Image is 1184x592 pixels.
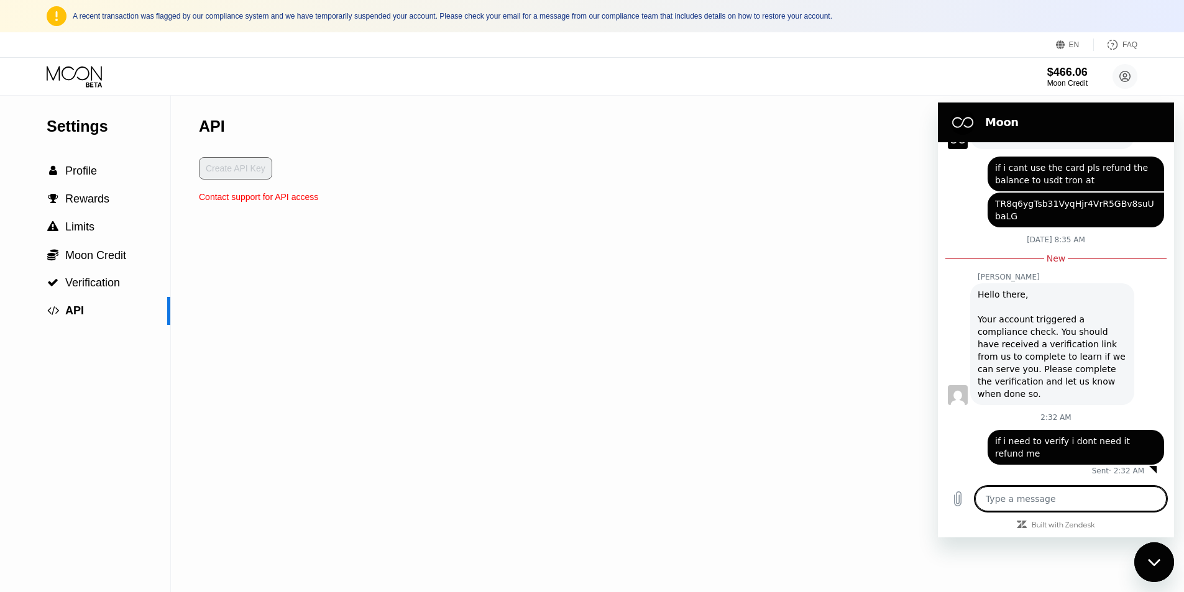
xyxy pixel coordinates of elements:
[65,249,126,262] span: Moon Credit
[65,276,120,289] span: Verification
[65,304,84,317] span: API
[65,165,97,177] span: Profile
[1056,39,1094,51] div: EN
[47,193,59,204] div: 
[65,221,94,233] span: Limits
[938,102,1174,537] iframe: Messaging window
[199,117,225,135] div: API
[47,117,170,135] div: Settings
[199,192,318,202] div: Contact support for API access
[1047,66,1088,79] div: $466.06
[1134,542,1174,582] iframe: Button to launch messaging window, conversation in progress
[1069,40,1080,49] div: EN
[47,221,59,232] div: 
[47,277,58,288] span: 
[1094,39,1137,51] div: FAQ
[1122,40,1137,49] div: FAQ
[47,248,58,261] span: 
[47,277,59,288] div: 
[47,165,59,176] div: 
[47,248,59,261] div: 
[1047,66,1088,88] div: $466.06Moon Credit
[47,305,59,316] span: 
[49,165,57,176] span: 
[73,12,1137,20] div: A recent transaction was flagged by our compliance system and we have temporarily suspended your ...
[65,193,109,205] span: Rewards
[1047,79,1088,88] div: Moon Credit
[48,193,58,204] span: 
[47,221,58,232] span: 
